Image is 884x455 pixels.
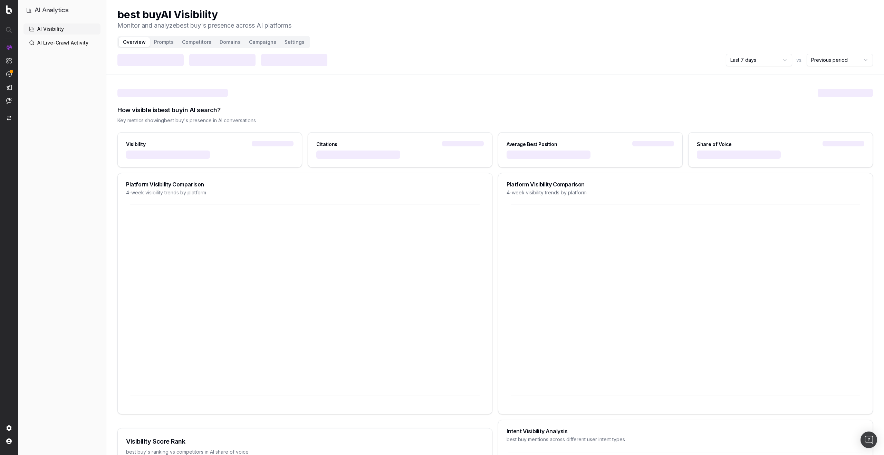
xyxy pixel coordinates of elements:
[697,141,732,148] div: Share of Voice
[117,117,873,124] div: Key metrics showing best buy 's presence in AI conversations
[280,37,309,47] button: Settings
[119,37,150,47] button: Overview
[861,432,877,448] div: Open Intercom Messenger
[6,45,12,50] img: Analytics
[507,182,864,187] div: Platform Visibility Comparison
[23,37,100,48] a: AI Live-Crawl Activity
[6,58,12,64] img: Intelligence
[126,141,146,148] div: Visibility
[35,6,69,15] h1: AI Analytics
[126,182,484,187] div: Platform Visibility Comparison
[507,436,864,443] div: best buy mentions across different user intent types
[117,105,873,115] div: How visible is best buy in AI search?
[6,5,12,14] img: Botify logo
[126,189,484,196] div: 4-week visibility trends by platform
[126,437,484,446] div: Visibility Score Rank
[26,6,98,15] button: AI Analytics
[6,85,12,90] img: Studio
[178,37,215,47] button: Competitors
[7,116,11,120] img: Switch project
[316,141,337,148] div: Citations
[117,21,291,30] p: Monitor and analyze best buy 's presence across AI platforms
[215,37,245,47] button: Domains
[6,438,12,444] img: My account
[507,189,864,196] div: 4-week visibility trends by platform
[150,37,178,47] button: Prompts
[117,8,291,21] h1: best buy AI Visibility
[507,141,557,148] div: Average Best Position
[23,23,100,35] a: AI Visibility
[507,428,864,434] div: Intent Visibility Analysis
[6,425,12,431] img: Setting
[6,71,12,77] img: Activation
[796,57,803,64] span: vs.
[245,37,280,47] button: Campaigns
[6,98,12,104] img: Assist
